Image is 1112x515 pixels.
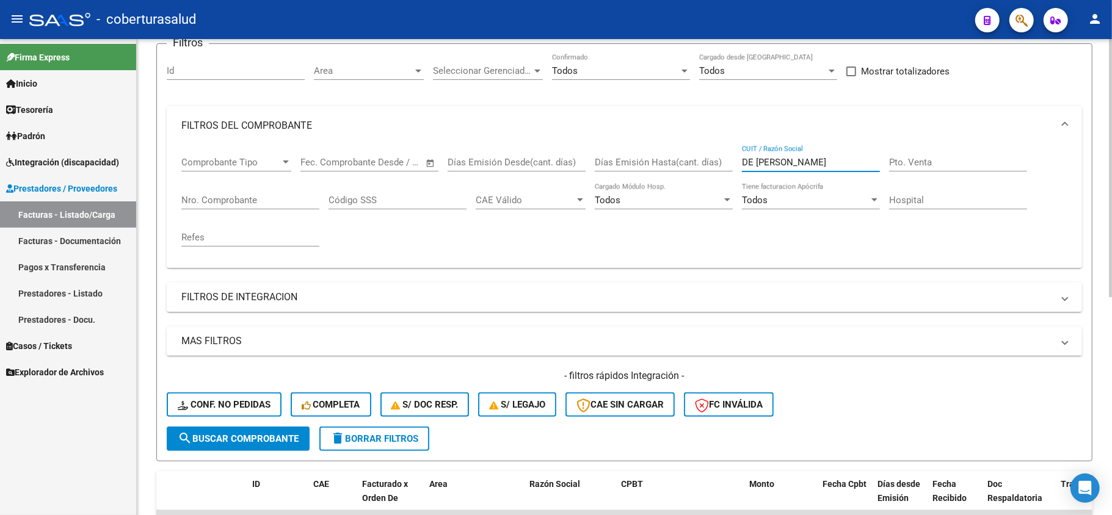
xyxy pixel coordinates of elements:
[565,392,675,417] button: CAE SIN CARGAR
[932,479,967,503] span: Fecha Recibido
[6,103,53,117] span: Tesorería
[6,77,37,90] span: Inicio
[576,399,664,410] span: CAE SIN CARGAR
[167,283,1082,312] mat-expansion-panel-header: FILTROS DE INTEGRACION
[302,399,360,410] span: Completa
[684,392,774,417] button: FC Inválida
[167,427,310,451] button: Buscar Comprobante
[621,479,643,489] span: CPBT
[291,392,371,417] button: Completa
[330,431,345,445] mat-icon: delete
[167,145,1082,268] div: FILTROS DEL COMPROBANTE
[695,399,763,410] span: FC Inválida
[361,157,420,168] input: Fecha fin
[96,6,196,33] span: - coberturasalud
[552,65,578,76] span: Todos
[167,326,1082,356] mat-expansion-panel-header: MAS FILTROS
[178,433,299,444] span: Buscar Comprobante
[313,479,329,489] span: CAE
[1061,479,1110,489] span: Trazabilidad
[319,427,429,451] button: Borrar Filtros
[433,65,532,76] span: Seleccionar Gerenciador
[6,51,70,64] span: Firma Express
[429,479,448,489] span: Area
[6,339,72,353] span: Casos / Tickets
[330,433,418,444] span: Borrar Filtros
[178,431,192,445] mat-icon: search
[699,65,725,76] span: Todos
[861,64,950,79] span: Mostrar totalizadores
[167,392,282,417] button: Conf. no pedidas
[167,106,1082,145] mat-expansion-panel-header: FILTROS DEL COMPROBANTE
[391,399,459,410] span: S/ Doc Resp.
[489,399,545,410] span: S/ legajo
[6,129,45,143] span: Padrón
[300,157,350,168] input: Fecha inicio
[823,479,867,489] span: Fecha Cpbt
[362,479,408,503] span: Facturado x Orden De
[181,119,1053,132] mat-panel-title: FILTROS DEL COMPROBANTE
[380,392,470,417] button: S/ Doc Resp.
[742,195,768,206] span: Todos
[6,366,104,379] span: Explorador de Archivos
[10,12,24,26] mat-icon: menu
[167,34,209,51] h3: Filtros
[529,479,580,489] span: Razón Social
[478,392,556,417] button: S/ legajo
[749,479,774,489] span: Monto
[424,156,438,170] button: Open calendar
[595,195,620,206] span: Todos
[1088,12,1102,26] mat-icon: person
[181,157,280,168] span: Comprobante Tipo
[476,195,575,206] span: CAE Válido
[167,369,1082,383] h4: - filtros rápidos Integración -
[314,65,413,76] span: Area
[181,334,1053,348] mat-panel-title: MAS FILTROS
[6,156,119,169] span: Integración (discapacidad)
[1070,474,1100,503] div: Open Intercom Messenger
[181,290,1053,304] mat-panel-title: FILTROS DE INTEGRACION
[178,399,271,410] span: Conf. no pedidas
[252,479,260,489] span: ID
[987,479,1042,503] span: Doc Respaldatoria
[6,182,117,195] span: Prestadores / Proveedores
[878,479,920,503] span: Días desde Emisión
